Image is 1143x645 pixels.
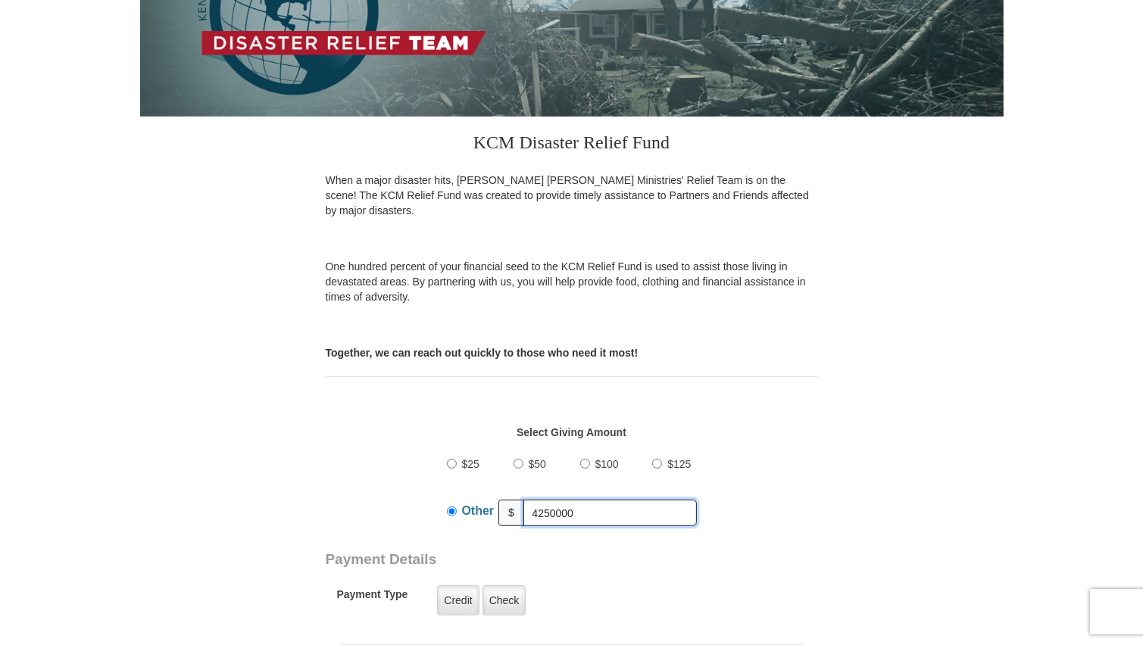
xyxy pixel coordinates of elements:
[326,259,818,304] p: One hundred percent of your financial seed to the KCM Relief Fund is used to assist those living ...
[462,458,479,470] span: $25
[437,585,479,615] label: Credit
[326,551,712,569] h3: Payment Details
[517,426,626,438] strong: Select Giving Amount
[667,458,691,470] span: $125
[326,173,818,218] p: When a major disaster hits, [PERSON_NAME] [PERSON_NAME] Ministries' Relief Team is on the scene! ...
[595,458,619,470] span: $100
[337,588,408,609] h5: Payment Type
[529,458,546,470] span: $50
[462,504,495,517] span: Other
[326,117,818,173] h3: KCM Disaster Relief Fund
[326,347,639,359] b: Together, we can reach out quickly to those who need it most!
[523,500,697,526] input: Other Amount
[482,585,526,615] label: Check
[498,500,524,526] span: $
